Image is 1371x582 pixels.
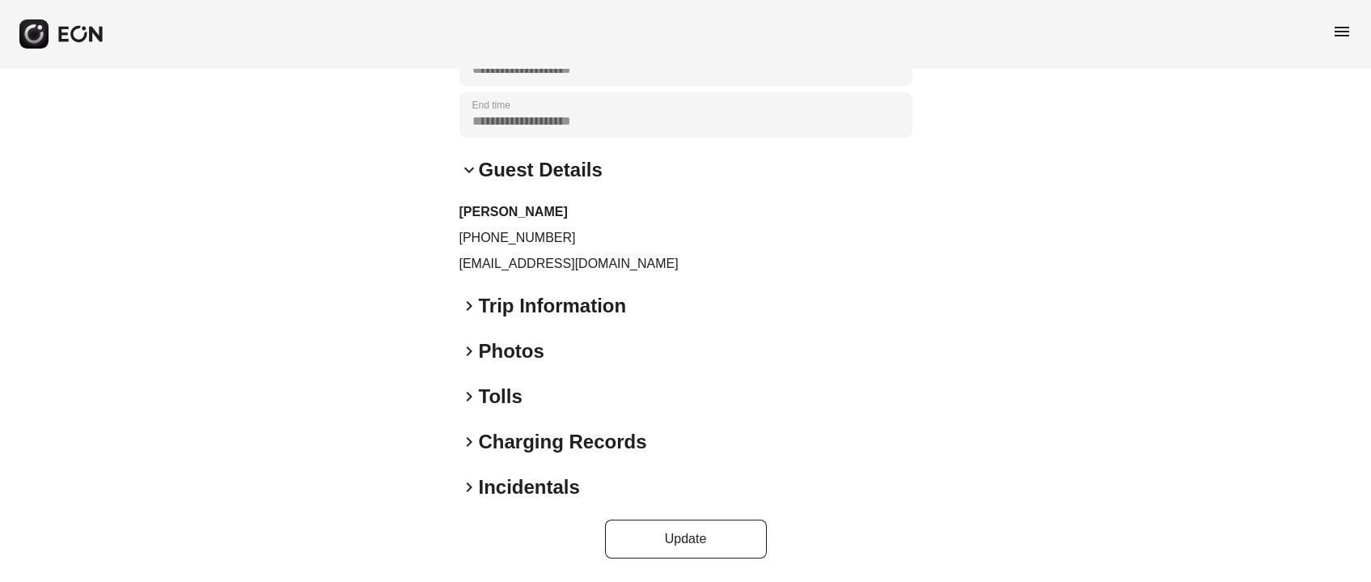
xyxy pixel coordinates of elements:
span: keyboard_arrow_down [459,160,479,180]
p: [EMAIL_ADDRESS][DOMAIN_NAME] [459,254,912,274]
h3: [PERSON_NAME] [459,202,912,222]
span: keyboard_arrow_right [459,478,479,497]
button: Update [605,520,767,559]
span: keyboard_arrow_right [459,387,479,406]
h2: Photos [479,338,544,364]
span: menu [1332,22,1352,41]
h2: Charging Records [479,429,647,455]
span: keyboard_arrow_right [459,432,479,452]
h2: Incidentals [479,474,580,500]
span: keyboard_arrow_right [459,342,479,361]
p: [PHONE_NUMBER] [459,228,912,248]
h2: Guest Details [479,157,603,183]
h2: Tolls [479,384,523,410]
span: keyboard_arrow_right [459,296,479,316]
h2: Trip Information [479,293,627,319]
